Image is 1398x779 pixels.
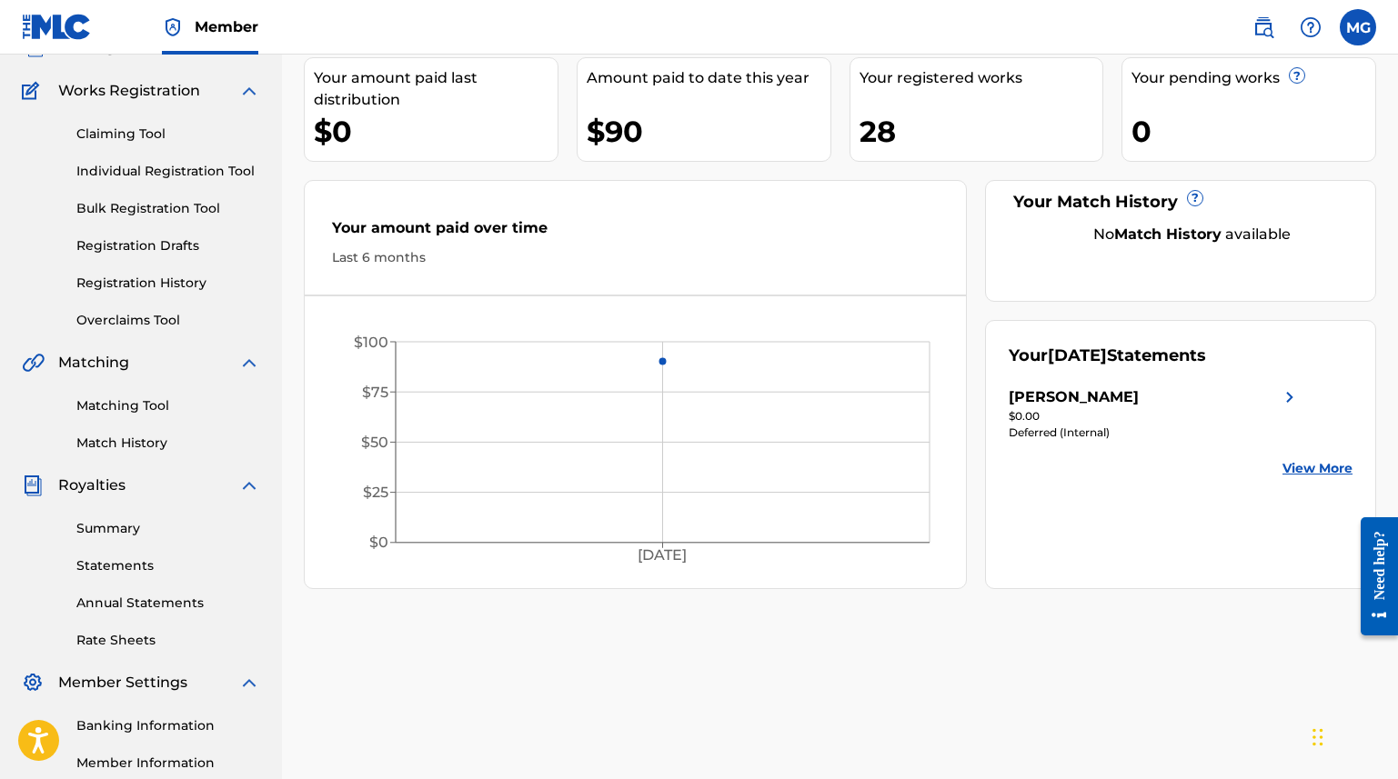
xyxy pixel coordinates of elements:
span: ? [1188,191,1202,205]
span: Member Settings [58,672,187,694]
tspan: $25 [363,484,388,501]
tspan: $100 [354,334,388,351]
div: Amount paid to date this year [587,67,830,89]
div: [PERSON_NAME] [1009,386,1139,408]
img: Matching [22,352,45,374]
div: $0 [314,111,558,152]
a: Claiming Tool [76,125,260,144]
span: [DATE] [1048,345,1107,365]
a: Annual Statements [76,594,260,613]
img: Top Rightsholder [162,16,184,38]
img: search [1252,16,1274,38]
div: Your Statements [1009,344,1206,368]
img: MLC Logo [22,14,92,40]
div: Your amount paid last distribution [314,67,558,111]
a: Registration Drafts [76,236,260,255]
iframe: Chat Widget [1307,692,1398,779]
img: expand [238,474,260,496]
a: View More [1282,459,1353,478]
a: Matching Tool [76,396,260,415]
a: Banking Information [76,716,260,735]
div: $90 [587,111,830,152]
tspan: $75 [362,384,388,401]
span: ? [1290,68,1304,83]
div: Drag [1313,710,1323,764]
a: Overclaims Tool [76,311,260,330]
div: Deferred (Internal) [1009,424,1301,441]
a: Bulk Registration Tool [76,199,260,218]
div: User Menu [1340,9,1376,45]
div: $0.00 [1009,408,1301,424]
a: Match History [76,434,260,453]
div: Help [1292,9,1329,45]
iframe: Resource Center [1347,498,1398,654]
tspan: $0 [369,534,388,551]
img: Royalties [22,474,44,496]
span: Works Registration [58,80,200,102]
span: Royalties [58,474,126,496]
span: Member [195,16,258,37]
img: help [1300,16,1322,38]
strong: Match History [1114,225,1222,243]
div: Your amount paid over time [332,217,939,248]
img: right chevron icon [1279,386,1301,408]
div: Your Match History [1009,190,1353,215]
div: 0 [1131,111,1375,152]
img: expand [238,672,260,694]
a: [PERSON_NAME]right chevron icon$0.00Deferred (Internal) [1009,386,1301,441]
div: Your pending works [1131,67,1375,89]
a: Registration History [76,274,260,293]
img: expand [238,80,260,102]
img: Works Registration [22,80,45,102]
div: Last 6 months [332,248,939,267]
a: Summary [76,519,260,538]
div: 28 [860,111,1103,152]
a: Member Information [76,754,260,773]
a: Statements [76,556,260,575]
tspan: [DATE] [638,546,687,564]
img: Member Settings [22,672,44,694]
tspan: $50 [361,434,388,451]
div: Your registered works [860,67,1103,89]
span: Matching [58,352,129,374]
a: Individual Registration Tool [76,162,260,181]
img: expand [238,352,260,374]
a: Rate Sheets [76,631,260,650]
div: No available [1031,224,1353,245]
a: Public Search [1245,9,1282,45]
a: CatalogCatalog [22,36,116,58]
